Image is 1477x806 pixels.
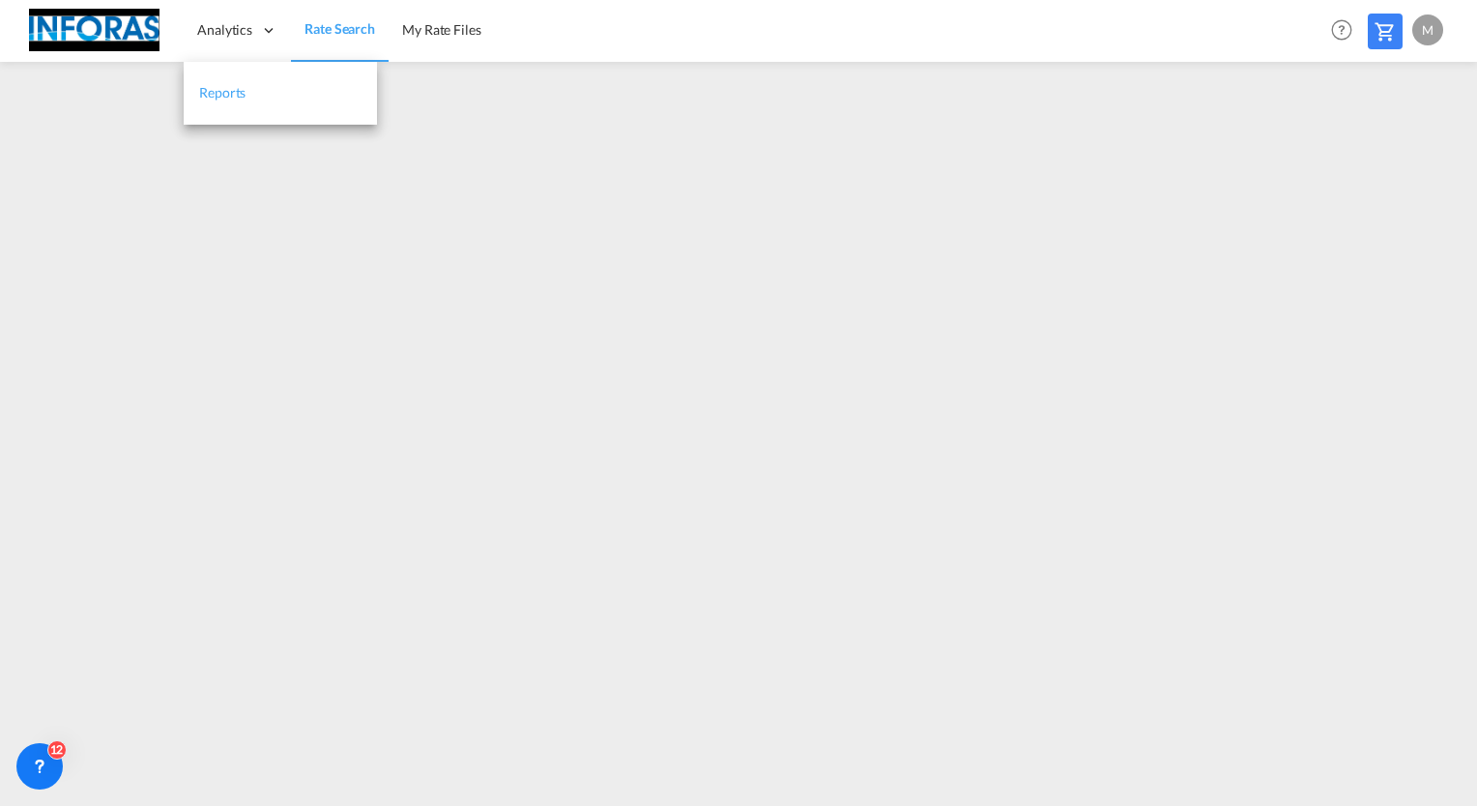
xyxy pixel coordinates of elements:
[199,84,246,101] span: Reports
[197,20,252,40] span: Analytics
[1412,14,1443,45] div: M
[304,20,375,37] span: Rate Search
[1325,14,1358,46] span: Help
[29,9,159,52] img: eff75c7098ee11eeb65dd1c63e392380.jpg
[402,21,481,38] span: My Rate Files
[184,62,377,125] a: Reports
[1325,14,1368,48] div: Help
